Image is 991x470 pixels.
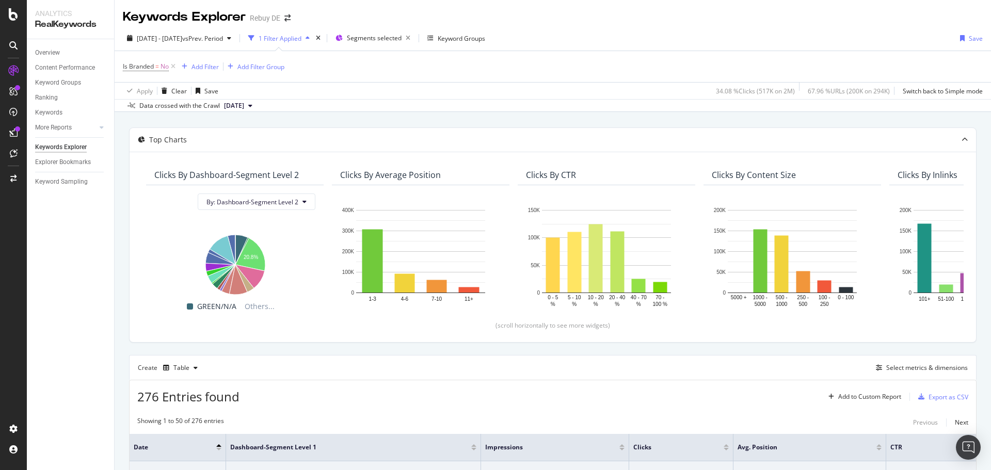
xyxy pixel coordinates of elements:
[712,205,873,309] div: A chart.
[154,170,299,180] div: Clicks By Dashboard-Segment Level 2
[824,388,901,405] button: Add to Custom Report
[35,157,107,168] a: Explorer Bookmarks
[35,122,97,133] a: More Reports
[154,230,315,296] svg: A chart.
[342,228,355,234] text: 300K
[714,228,726,234] text: 150K
[159,360,202,376] button: Table
[755,301,766,307] text: 5000
[919,296,931,302] text: 101+
[609,295,626,300] text: 20 - 40
[431,296,442,302] text: 7-10
[137,34,182,43] span: [DATE] - [DATE]
[820,301,829,307] text: 250
[35,122,72,133] div: More Reports
[259,34,301,43] div: 1 Filter Applied
[369,296,376,302] text: 1-3
[198,193,315,210] button: By: Dashboard-Segment Level 2
[138,360,202,376] div: Create
[955,418,968,427] div: Next
[526,205,687,309] div: A chart.
[438,34,485,43] div: Keyword Groups
[568,295,581,300] text: 5 - 10
[35,176,107,187] a: Keyword Sampling
[531,263,540,268] text: 50K
[838,295,854,300] text: 0 - 100
[35,8,106,19] div: Analytics
[528,207,540,213] text: 150K
[171,87,187,95] div: Clear
[206,198,298,206] span: By: Dashboard-Segment Level 2
[35,176,88,187] div: Keyword Sampling
[137,87,153,95] div: Apply
[938,296,954,302] text: 51-100
[537,290,540,296] text: 0
[35,92,107,103] a: Ranking
[123,83,153,99] button: Apply
[123,62,154,71] span: Is Branded
[956,435,981,460] div: Open Intercom Messenger
[220,100,257,112] button: [DATE]
[903,87,983,95] div: Switch back to Simple mode
[137,388,239,405] span: 276 Entries found
[929,393,968,401] div: Export as CSV
[872,362,968,374] button: Select metrics & dimensions
[798,301,807,307] text: 500
[161,59,169,74] span: No
[656,295,664,300] text: 70 -
[776,301,788,307] text: 1000
[900,228,912,234] text: 150K
[797,295,809,300] text: 250 -
[35,107,62,118] div: Keywords
[886,363,968,372] div: Select metrics & dimensions
[572,301,577,307] text: %
[485,443,604,452] span: Impressions
[340,170,441,180] div: Clicks By Average Position
[908,290,912,296] text: 0
[314,33,323,43] div: times
[633,443,709,452] span: Clicks
[548,295,558,300] text: 0 - 5
[347,34,402,42] span: Segments selected
[250,13,280,23] div: Rebuy DE
[594,301,598,307] text: %
[913,418,938,427] div: Previous
[900,207,912,213] text: 200K
[723,290,726,296] text: 0
[955,416,968,429] button: Next
[123,8,246,26] div: Keywords Explorer
[961,296,974,302] text: 16-50
[914,388,968,405] button: Export as CSV
[340,205,501,309] div: A chart.
[636,301,641,307] text: %
[588,295,604,300] text: 10 - 20
[714,207,726,213] text: 200K
[223,60,284,73] button: Add Filter Group
[819,295,830,300] text: 100 -
[182,34,223,43] span: vs Prev. Period
[808,87,890,95] div: 67.96 % URLs ( 200K on 294K )
[551,301,555,307] text: %
[631,295,647,300] text: 40 - 70
[139,101,220,110] div: Data crossed with the Crawl
[890,443,951,452] span: CTR
[204,87,218,95] div: Save
[35,142,107,153] a: Keywords Explorer
[197,300,236,313] span: GREEN/N/A
[35,47,107,58] a: Overview
[35,107,107,118] a: Keywords
[899,83,983,99] button: Switch back to Simple mode
[342,269,355,275] text: 100K
[142,321,964,330] div: (scroll horizontally to see more widgets)
[123,30,235,46] button: [DATE] - [DATE]vsPrev. Period
[178,60,219,73] button: Add Filter
[731,295,747,300] text: 5000 +
[230,443,456,452] span: Dashboard-Segment Level 1
[401,296,409,302] text: 4-6
[191,83,218,99] button: Save
[714,249,726,254] text: 100K
[900,249,912,254] text: 100K
[284,14,291,22] div: arrow-right-arrow-left
[956,30,983,46] button: Save
[237,62,284,71] div: Add Filter Group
